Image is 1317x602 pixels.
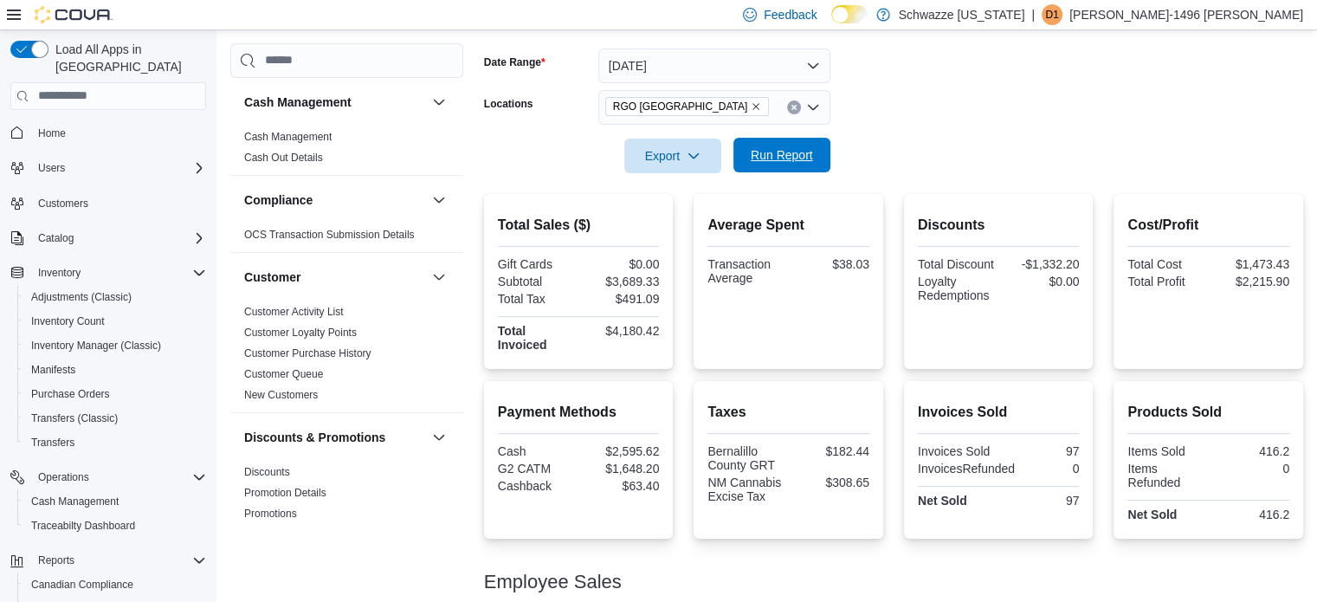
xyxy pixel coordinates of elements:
[244,388,318,402] span: New Customers
[38,197,88,210] span: Customers
[17,358,213,382] button: Manifests
[31,122,206,144] span: Home
[244,346,371,360] span: Customer Purchase History
[484,55,546,69] label: Date Range
[230,126,463,175] div: Cash Management
[429,190,449,210] button: Compliance
[38,161,65,175] span: Users
[17,333,213,358] button: Inventory Manager (Classic)
[244,306,344,318] a: Customer Activity List
[3,261,213,285] button: Inventory
[24,335,168,356] a: Inventory Manager (Classic)
[31,467,206,488] span: Operations
[17,309,213,333] button: Inventory Count
[764,6,817,23] span: Feedback
[31,363,75,377] span: Manifests
[24,287,206,307] span: Adjustments (Classic)
[899,4,1025,25] p: Schwazze [US_STATE]
[3,191,213,216] button: Customers
[498,444,575,458] div: Cash
[3,465,213,489] button: Operations
[24,408,206,429] span: Transfers (Classic)
[1212,508,1289,521] div: 416.2
[1212,462,1289,476] div: 0
[38,266,81,280] span: Inventory
[1127,402,1289,423] h2: Products Sold
[244,151,323,165] span: Cash Out Details
[31,262,206,283] span: Inventory
[582,257,659,271] div: $0.00
[582,292,659,306] div: $491.09
[244,327,357,339] a: Customer Loyalty Points
[1212,275,1289,288] div: $2,215.90
[244,486,326,500] span: Promotion Details
[605,97,769,116] span: RGO 6 Northeast Heights
[244,367,323,381] span: Customer Queue
[484,572,622,592] h3: Employee Sales
[31,387,110,401] span: Purchase Orders
[24,359,82,380] a: Manifests
[751,101,761,112] button: Remove RGO 6 Northeast Heights from selection in this group
[792,476,869,489] div: $308.65
[244,368,323,380] a: Customer Queue
[230,224,463,252] div: Compliance
[31,262,87,283] button: Inventory
[918,444,995,458] div: Invoices Sold
[31,411,118,425] span: Transfers (Classic)
[31,467,96,488] button: Operations
[31,228,81,249] button: Catalog
[31,192,206,214] span: Customers
[707,476,784,503] div: NM Cannabis Excise Tax
[613,98,747,115] span: RGO [GEOGRAPHIC_DATA]
[31,314,105,328] span: Inventory Count
[3,156,213,180] button: Users
[24,432,81,453] a: Transfers
[498,402,660,423] h2: Payment Methods
[1002,494,1079,508] div: 97
[1069,4,1303,25] p: [PERSON_NAME]-1496 [PERSON_NAME]
[429,427,449,448] button: Discounts & Promotions
[918,462,1015,476] div: InvoicesRefunded
[17,573,213,597] button: Canadian Compliance
[24,491,206,512] span: Cash Management
[792,444,869,458] div: $182.44
[498,324,547,352] strong: Total Invoiced
[244,305,344,319] span: Customer Activity List
[48,41,206,75] span: Load All Apps in [GEOGRAPHIC_DATA]
[244,269,300,286] h3: Customer
[707,257,784,285] div: Transaction Average
[429,267,449,288] button: Customer
[244,465,290,479] span: Discounts
[498,292,575,306] div: Total Tax
[1045,4,1058,25] span: D1
[918,275,995,302] div: Loyalty Redemptions
[24,384,117,405] a: Purchase Orders
[38,231,74,245] span: Catalog
[31,339,161,353] span: Inventory Manager (Classic)
[244,191,313,209] h3: Compliance
[35,6,113,23] img: Cova
[582,462,659,476] div: $1,648.20
[831,23,832,24] span: Dark Mode
[244,130,332,144] span: Cash Management
[24,515,142,536] a: Traceabilty Dashboard
[244,487,326,499] a: Promotion Details
[31,436,74,450] span: Transfers
[31,290,132,304] span: Adjustments (Classic)
[707,402,869,423] h2: Taxes
[244,347,371,359] a: Customer Purchase History
[244,191,425,209] button: Compliance
[31,578,133,592] span: Canadian Compliance
[1127,215,1289,236] h2: Cost/Profit
[230,462,463,531] div: Discounts & Promotions
[31,158,72,178] button: Users
[751,146,813,164] span: Run Report
[31,495,119,508] span: Cash Management
[24,287,139,307] a: Adjustments (Classic)
[17,285,213,309] button: Adjustments (Classic)
[3,120,213,146] button: Home
[31,228,206,249] span: Catalog
[1031,4,1035,25] p: |
[582,324,659,338] div: $4,180.42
